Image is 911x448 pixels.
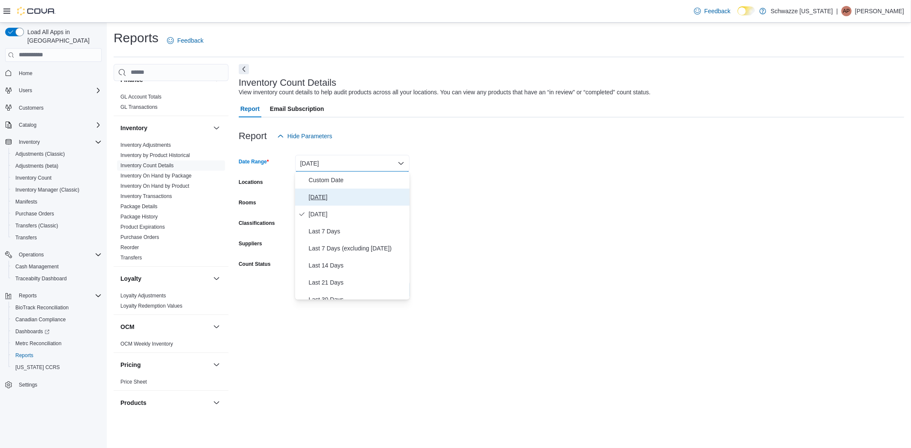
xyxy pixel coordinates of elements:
span: Cash Management [15,263,59,270]
label: Locations [239,179,263,186]
a: Settings [15,380,41,390]
h3: Loyalty [120,274,141,283]
span: Purchase Orders [15,210,54,217]
span: [DATE] [309,209,406,219]
a: Transfers [120,255,142,261]
span: Dashboards [15,328,50,335]
span: Purchase Orders [12,209,102,219]
a: Price Sheet [120,379,147,385]
button: [DATE] [295,155,410,172]
div: OCM [114,339,228,352]
a: Traceabilty Dashboard [12,273,70,284]
a: Cash Management [12,262,62,272]
a: Transfers [12,233,40,243]
span: [US_STATE] CCRS [15,364,60,371]
span: Transfers [12,233,102,243]
span: Users [15,85,102,96]
div: Inventory [114,140,228,266]
span: Adjustments (Classic) [15,151,65,157]
a: Home [15,68,36,79]
span: Reports [19,292,37,299]
span: Package Details [120,203,158,210]
p: | [836,6,838,16]
p: [PERSON_NAME] [855,6,904,16]
span: Dashboards [12,326,102,337]
button: Settings [2,378,105,391]
span: Inventory Count [15,175,52,181]
a: Adjustments (beta) [12,161,62,171]
h3: Inventory Count Details [239,78,337,88]
span: Reorder [120,244,139,251]
span: Inventory Count Details [120,162,174,169]
div: Products [114,415,228,439]
p: Schwazze [US_STATE] [770,6,833,16]
button: Inventory [2,136,105,148]
button: Next [239,64,249,74]
span: Inventory On Hand by Package [120,172,192,179]
span: OCM Weekly Inventory [120,340,173,347]
a: Loyalty Redemption Values [120,303,182,309]
button: OCM [211,322,222,332]
span: Last 21 Days [309,277,406,288]
span: Custom Date [309,175,406,185]
span: Transfers [120,254,142,261]
a: Canadian Compliance [12,314,69,325]
button: Catalog [2,119,105,131]
span: AP [843,6,850,16]
span: Last 7 Days (excluding [DATE]) [309,243,406,253]
span: Load All Apps in [GEOGRAPHIC_DATA] [24,28,102,45]
h3: Pricing [120,361,141,369]
button: Canadian Compliance [9,314,105,326]
img: Cova [17,7,56,15]
span: Manifests [12,197,102,207]
a: GL Account Totals [120,94,161,100]
span: Loyalty Adjustments [120,292,166,299]
span: Transfers [15,234,37,241]
button: Users [15,85,35,96]
button: Inventory Count [9,172,105,184]
span: Catalog [15,120,102,130]
a: Customers [15,103,47,113]
label: Rooms [239,199,256,206]
span: Manifests [15,198,37,205]
span: Transfers (Classic) [15,222,58,229]
span: BioTrack Reconciliation [12,303,102,313]
a: Transfers (Classic) [12,221,62,231]
h1: Reports [114,29,158,47]
a: Feedback [691,3,734,20]
a: Purchase Orders [12,209,58,219]
span: Customers [15,102,102,113]
span: Customers [19,105,44,111]
span: Transfers (Classic) [12,221,102,231]
a: Inventory Transactions [120,193,172,199]
button: Transfers [9,232,105,244]
button: Hide Parameters [274,128,336,145]
span: Inventory Count [12,173,102,183]
div: Finance [114,92,228,116]
span: [DATE] [309,192,406,202]
span: Inventory by Product Historical [120,152,190,159]
span: Price Sheet [120,378,147,385]
button: Products [120,399,210,407]
button: OCM [120,323,210,331]
span: Metrc Reconciliation [12,338,102,349]
span: Traceabilty Dashboard [12,273,102,284]
a: Inventory Adjustments [120,142,171,148]
button: Users [2,84,105,96]
div: Pricing [114,377,228,390]
button: Loyalty [211,273,222,284]
button: Manifests [9,196,105,208]
div: Loyalty [114,291,228,314]
button: Pricing [211,360,222,370]
button: Operations [15,250,47,260]
button: Pricing [120,361,210,369]
input: Dark Mode [738,6,756,15]
span: Canadian Compliance [15,316,66,323]
span: Operations [19,251,44,258]
a: Purchase Orders [120,234,159,240]
span: Home [19,70,32,77]
a: Reorder [120,244,139,250]
span: Adjustments (beta) [15,163,59,169]
span: Inventory On Hand by Product [120,183,189,189]
a: Manifests [12,197,41,207]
